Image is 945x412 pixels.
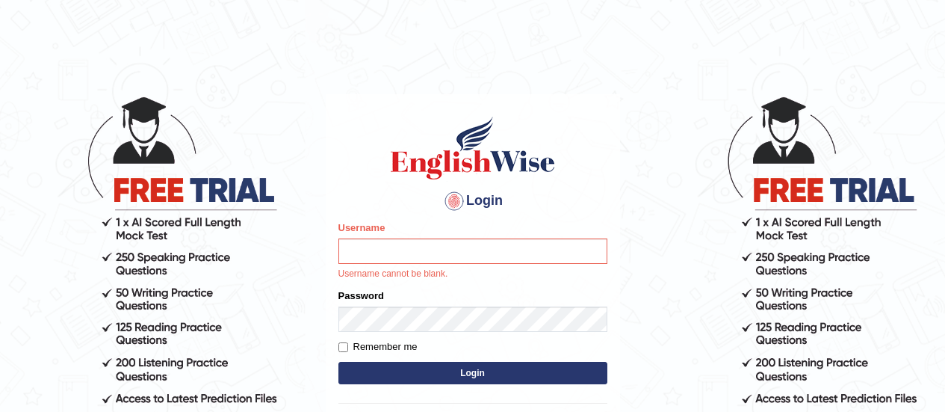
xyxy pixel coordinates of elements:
[338,342,348,352] input: Remember me
[338,339,418,354] label: Remember me
[388,114,558,182] img: Logo of English Wise sign in for intelligent practice with AI
[338,289,384,303] label: Password
[338,362,607,384] button: Login
[338,221,385,235] label: Username
[338,268,607,281] p: Username cannot be blank.
[338,189,607,213] h4: Login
